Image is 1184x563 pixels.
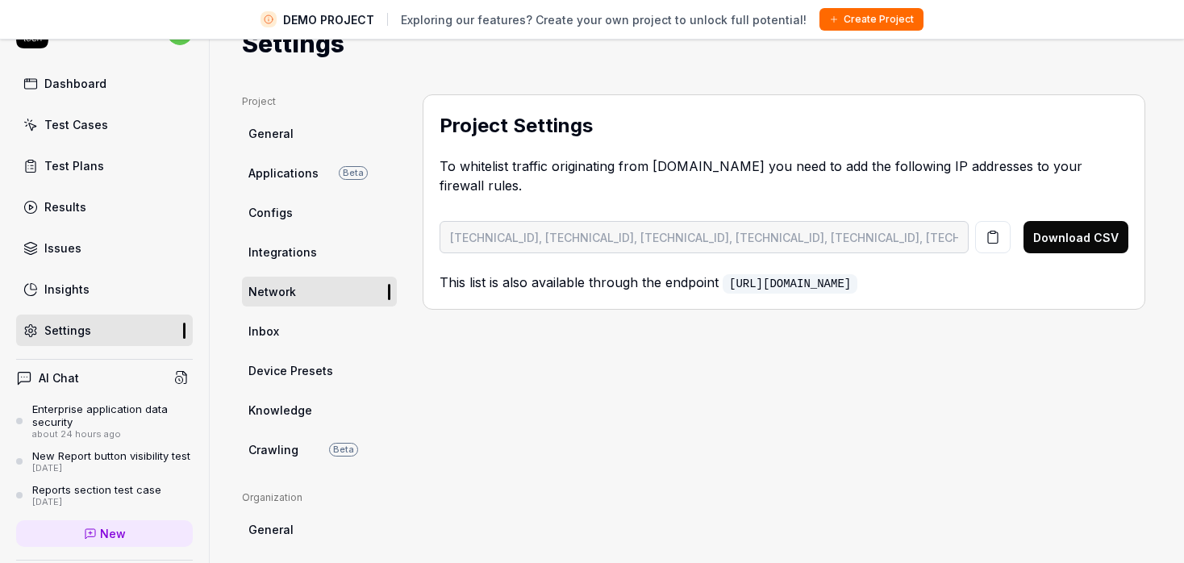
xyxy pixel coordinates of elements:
a: Enterprise application data securityabout 24 hours ago [16,402,193,440]
a: Configs [242,198,397,227]
div: Dashboard [44,75,106,92]
p: This list is also available through the endpoint [440,260,1128,293]
a: Insights [16,273,193,305]
p: To whitelist traffic originating from [DOMAIN_NAME] you need to add the following IP addresses to... [440,156,1128,202]
span: Crawling [248,441,298,458]
h1: Settings [242,26,344,62]
a: CrawlingBeta [242,435,397,465]
span: Applications [248,165,319,181]
div: Organization [242,490,397,505]
div: Enterprise application data security [32,402,193,429]
div: Settings [44,322,91,339]
span: New [100,525,126,542]
a: Issues [16,232,193,264]
span: Configs [248,204,293,221]
a: Test Cases [16,109,193,140]
a: Knowledge [242,395,397,425]
a: Network [242,277,397,307]
a: Results [16,191,193,223]
div: Reports section test case [32,483,161,496]
div: [DATE] [32,497,161,508]
a: General [242,119,397,148]
span: General [248,125,294,142]
div: Results [44,198,86,215]
div: about 24 hours ago [32,429,193,440]
a: Settings [16,315,193,346]
h4: AI Chat [39,369,79,386]
div: Test Plans [44,157,104,174]
a: Reports section test case[DATE] [16,483,193,507]
a: Integrations [242,237,397,267]
div: [DATE] [32,463,190,474]
button: Create Project [819,8,923,31]
span: Beta [329,443,358,457]
span: Beta [339,166,368,180]
a: New [16,520,193,547]
a: Dashboard [16,68,193,99]
div: New Report button visibility test [32,449,190,462]
button: Download CSV [1023,221,1128,253]
a: Test Plans [16,150,193,181]
button: Copy [975,221,1011,253]
a: New Report button visibility test[DATE] [16,449,193,473]
h2: Project Settings [440,111,1128,140]
span: Knowledge [248,402,312,419]
span: Integrations [248,244,317,261]
a: ApplicationsBeta [242,158,397,188]
span: General [248,521,294,538]
a: General [242,515,397,544]
div: Test Cases [44,116,108,133]
span: Inbox [248,323,279,340]
span: Network [248,283,296,300]
a: [URL][DOMAIN_NAME] [723,274,857,294]
span: DEMO PROJECT [283,11,374,28]
span: Exploring our features? Create your own project to unlock full potential! [401,11,807,28]
div: Insights [44,281,90,298]
a: Inbox [242,316,397,346]
div: Project [242,94,397,109]
span: Device Presets [248,362,333,379]
div: Issues [44,240,81,256]
a: Device Presets [242,356,397,386]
